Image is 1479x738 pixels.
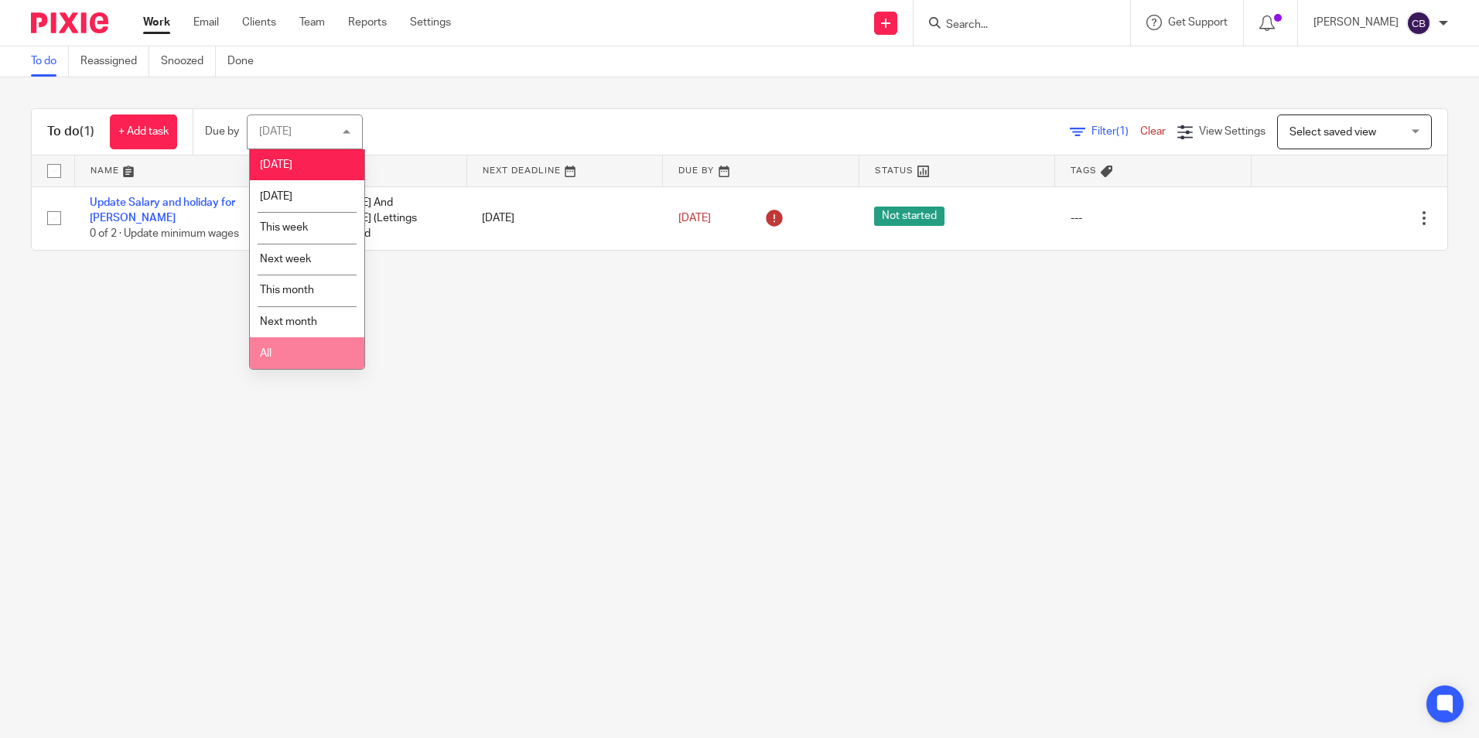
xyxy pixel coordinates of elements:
h1: To do [47,124,94,140]
a: Snoozed [161,46,216,77]
img: svg%3E [1406,11,1431,36]
div: [DATE] [259,126,292,137]
span: [DATE] [260,191,292,202]
a: Reassigned [80,46,149,77]
a: Done [227,46,265,77]
a: Update Salary and holiday for [PERSON_NAME] [90,197,235,224]
a: + Add task [110,114,177,149]
img: Pixie [31,12,108,33]
a: Email [193,15,219,30]
p: [PERSON_NAME] [1313,15,1399,30]
span: Select saved view [1289,127,1376,138]
td: [PERSON_NAME] And [PERSON_NAME] (Lettings Services) Limited [271,186,467,250]
a: Clear [1140,126,1166,137]
a: Clients [242,15,276,30]
div: --- [1071,210,1236,226]
span: [DATE] [678,213,711,224]
td: [DATE] [466,186,663,250]
span: All [260,348,272,359]
span: Tags [1071,166,1097,175]
a: Work [143,15,170,30]
span: Filter [1091,126,1140,137]
span: (1) [1116,126,1129,137]
a: Team [299,15,325,30]
span: View Settings [1199,126,1266,137]
span: 0 of 2 · Update minimum wages [90,228,239,239]
span: Not started [874,207,944,226]
a: To do [31,46,69,77]
span: Next month [260,316,317,327]
span: This week [260,222,308,233]
input: Search [944,19,1084,32]
span: [DATE] [260,159,292,170]
span: Get Support [1168,17,1228,28]
a: Reports [348,15,387,30]
span: (1) [80,125,94,138]
a: Settings [410,15,451,30]
span: This month [260,285,314,296]
p: Due by [205,124,239,139]
span: Next week [260,254,311,265]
